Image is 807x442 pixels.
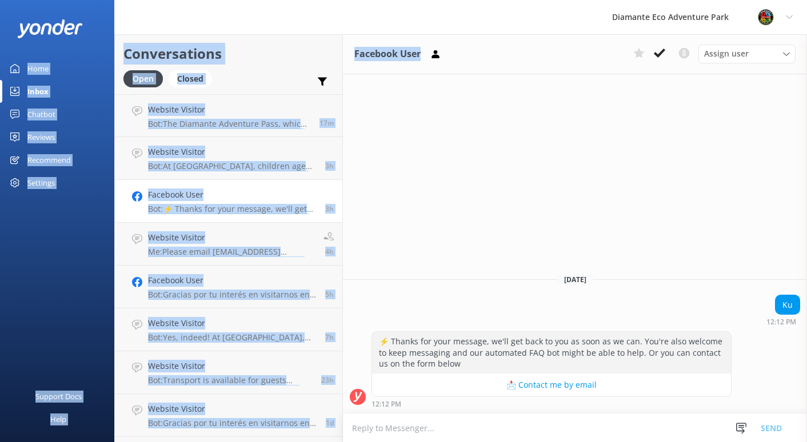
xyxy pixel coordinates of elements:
p: Me: Please email [EMAIL_ADDRESS][DOMAIN_NAME] and our team will send you the payment instructions... [148,247,315,257]
p: Bot: Gracias por tu interés en visitarnos en [GEOGRAPHIC_DATA]. ✨ Para aplicar la tarifa nacional... [148,418,317,428]
div: Chatbot [27,103,55,126]
span: Sep 23 2025 10:51am (UTC -06:00) America/Costa_Rica [325,290,334,299]
h4: Website Visitor [148,146,317,158]
img: yonder-white-logo.png [17,19,83,38]
div: Recommend [27,148,71,171]
a: Facebook UserBot:⚡ Thanks for your message, we'll get back to you as soon as we can. You're also ... [115,180,342,223]
h2: Conversations [123,43,334,65]
a: Website VisitorBot:At [GEOGRAPHIC_DATA], children aged [DEMOGRAPHIC_DATA] are considered for chil... [115,137,342,180]
p: Bot: Transport is available for guests staying at [GEOGRAPHIC_DATA] and Riu Guanacaste with a fre... [148,375,313,385]
div: ⚡ Thanks for your message, we'll get back to you as soon as we can. You're also welcome to keep m... [372,332,731,373]
div: Closed [169,70,212,87]
div: Open [123,70,163,87]
div: Ku [776,295,800,315]
div: Inbox [27,80,49,103]
p: Bot: ⚡ Thanks for your message, we'll get back to you as soon as we can. You're also welcome to k... [148,204,317,214]
h4: Facebook User [148,274,317,287]
a: Open [123,72,169,85]
a: Facebook UserBot:Gracias por tu interés en visitarnos en [GEOGRAPHIC_DATA]. ✨ Para aplicar la tar... [115,266,342,308]
h4: Website Visitor [148,403,317,415]
div: Home [27,57,49,80]
h4: Website Visitor [148,231,315,244]
strong: 12:12 PM [766,319,796,326]
p: Bot: The Diamante Adventure Pass, which includes access to the Animal Sanctuary, allows you to en... [148,119,311,129]
button: 📩 Contact me by email [372,373,731,396]
strong: 12:12 PM [371,401,401,408]
span: Sep 23 2025 01:03pm (UTC -06:00) America/Costa_Rica [325,161,334,171]
div: Settings [27,171,55,194]
span: Sep 23 2025 03:49pm (UTC -06:00) America/Costa_Rica [319,118,334,128]
a: Website VisitorBot:Yes, indeed! At [GEOGRAPHIC_DATA], you can encounter a variety of monkeys. Our... [115,308,342,351]
a: Website VisitorBot:The Diamante Adventure Pass, which includes access to the Animal Sanctuary, al... [115,94,342,137]
div: Support Docs [35,385,82,408]
span: Sep 23 2025 08:49am (UTC -06:00) America/Costa_Rica [325,332,334,342]
span: Assign user [704,47,749,60]
p: Bot: At [GEOGRAPHIC_DATA], children aged [DEMOGRAPHIC_DATA] are considered for child pricing, whi... [148,161,317,171]
h4: Website Visitor [148,317,317,330]
div: Assign User [698,45,796,63]
a: Website VisitorMe:Please email [EMAIL_ADDRESS][DOMAIN_NAME] and our team will send you the paymen... [115,223,342,266]
a: Closed [169,72,218,85]
img: 831-1756915225.png [757,9,774,26]
a: Website VisitorBot:Transport is available for guests staying at [GEOGRAPHIC_DATA] and Riu Guanaca... [115,351,342,394]
div: Help [50,408,66,431]
div: Reviews [27,126,55,148]
h4: Website Visitor [148,103,311,116]
h4: Facebook User [148,188,317,201]
span: Sep 23 2025 12:12pm (UTC -06:00) America/Costa_Rica [325,204,334,214]
a: Website VisitorBot:Gracias por tu interés en visitarnos en [GEOGRAPHIC_DATA]. ✨ Para aplicar la t... [115,394,342,437]
span: Sep 23 2025 11:27am (UTC -06:00) America/Costa_Rica [325,247,334,256]
span: Sep 22 2025 02:46pm (UTC -06:00) America/Costa_Rica [326,418,334,428]
p: Bot: Gracias por tu interés en visitarnos en [GEOGRAPHIC_DATA]. ✨ Para aplicar la tarifa nacional... [148,290,317,300]
p: Bot: Yes, indeed! At [GEOGRAPHIC_DATA], you can encounter a variety of monkeys. Our sanctuary is ... [148,332,317,343]
div: Sep 23 2025 12:12pm (UTC -06:00) America/Costa_Rica [371,400,732,408]
div: Sep 23 2025 12:12pm (UTC -06:00) America/Costa_Rica [766,318,800,326]
h4: Website Visitor [148,360,313,372]
h3: Facebook User [354,47,421,62]
span: [DATE] [557,275,593,284]
span: Sep 22 2025 04:18pm (UTC -06:00) America/Costa_Rica [321,375,334,385]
